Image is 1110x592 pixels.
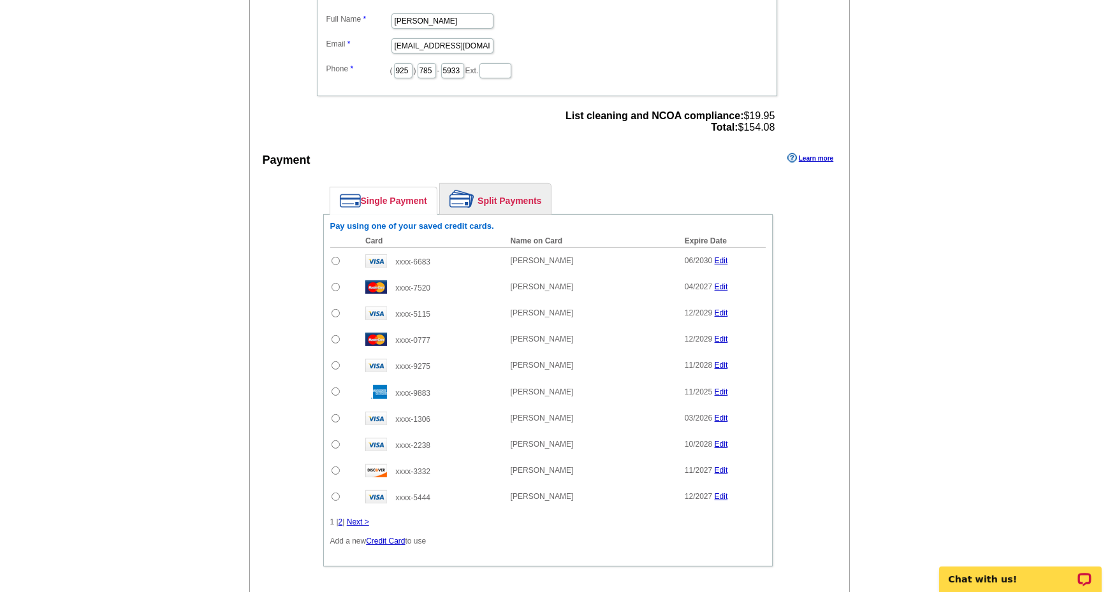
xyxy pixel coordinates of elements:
[685,387,712,396] span: 11/2025
[511,492,574,501] span: [PERSON_NAME]
[263,152,310,169] div: Payment
[323,60,771,80] dd: ( ) - Ext.
[511,361,574,370] span: [PERSON_NAME]
[715,308,728,317] a: Edit
[365,359,387,372] img: visa.gif
[685,361,712,370] span: 11/2028
[326,13,390,25] label: Full Name
[395,257,430,266] span: xxxx-6683
[511,466,574,475] span: [PERSON_NAME]
[365,333,387,346] img: mast.gif
[395,362,430,371] span: xxxx-9275
[685,335,712,343] span: 12/2029
[395,467,430,476] span: xxxx-3332
[511,308,574,317] span: [PERSON_NAME]
[365,490,387,503] img: visa.gif
[715,440,728,449] a: Edit
[330,221,766,231] h6: Pay using one of your saved credit cards.
[566,110,775,133] span: $19.95 $154.08
[715,361,728,370] a: Edit
[395,389,430,398] span: xxxx-9883
[511,256,574,265] span: [PERSON_NAME]
[566,110,743,121] strong: List cleaning and NCOA compliance:
[326,63,390,75] label: Phone
[395,415,430,424] span: xxxx-1306
[685,492,712,501] span: 12/2027
[449,190,474,208] img: split-payment.png
[715,282,728,291] a: Edit
[330,516,766,528] div: 1 | |
[711,122,738,133] strong: Total:
[365,412,387,425] img: visa.gif
[366,537,405,545] a: Credit Card
[359,235,504,248] th: Card
[365,464,387,477] img: disc.gif
[511,440,574,449] span: [PERSON_NAME]
[395,493,430,502] span: xxxx-5444
[504,235,678,248] th: Name on Card
[365,254,387,268] img: visa.gif
[715,335,728,343] a: Edit
[339,517,343,526] a: 2
[395,441,430,450] span: xxxx-2238
[685,466,712,475] span: 11/2027
[330,187,437,214] a: Single Payment
[330,535,766,547] p: Add a new to use
[511,387,574,396] span: [PERSON_NAME]
[678,235,766,248] th: Expire Date
[685,256,712,265] span: 06/2030
[715,492,728,501] a: Edit
[511,414,574,422] span: [PERSON_NAME]
[931,552,1110,592] iframe: LiveChat chat widget
[685,282,712,291] span: 04/2027
[715,387,728,396] a: Edit
[365,438,387,451] img: visa.gif
[347,517,369,526] a: Next >
[395,310,430,319] span: xxxx-5115
[715,466,728,475] a: Edit
[326,38,390,50] label: Email
[395,336,430,345] span: xxxx-0777
[365,307,387,320] img: visa.gif
[340,194,361,208] img: single-payment.png
[715,414,728,422] a: Edit
[440,184,551,214] a: Split Payments
[365,280,387,294] img: mast.gif
[511,282,574,291] span: [PERSON_NAME]
[715,256,728,265] a: Edit
[787,153,833,163] a: Learn more
[365,385,387,399] img: amex.gif
[685,414,712,422] span: 03/2026
[511,335,574,343] span: [PERSON_NAME]
[685,308,712,317] span: 12/2029
[395,284,430,292] span: xxxx-7520
[685,440,712,449] span: 10/2028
